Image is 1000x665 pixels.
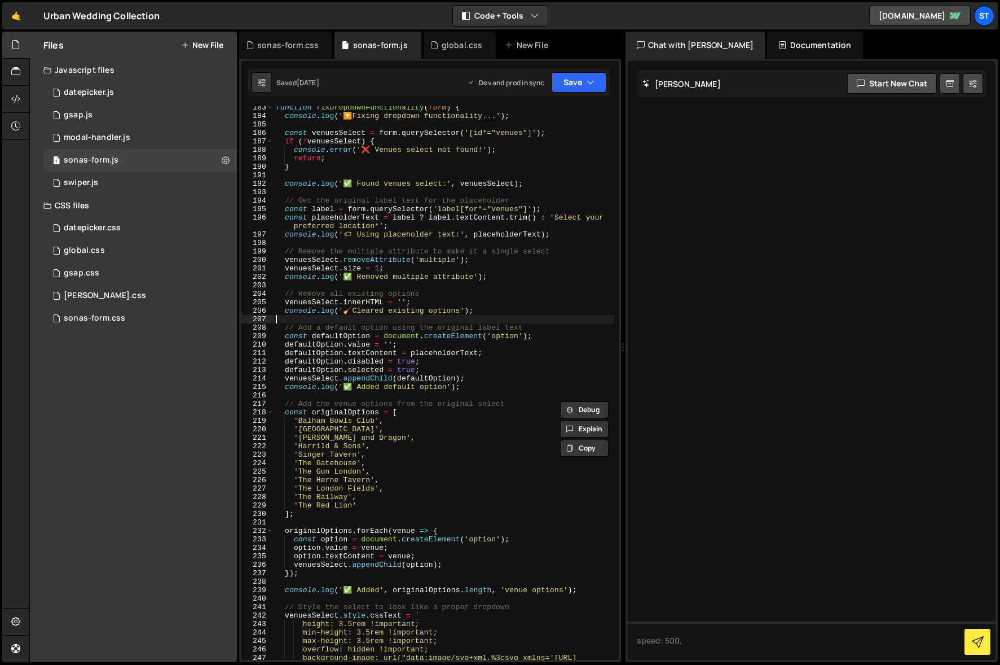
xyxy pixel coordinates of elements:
div: Javascript files [30,59,237,81]
div: 210 [241,340,274,349]
div: [PERSON_NAME].css [64,291,146,301]
div: 235 [241,552,274,561]
div: 240 [241,594,274,603]
div: 238 [241,577,274,586]
div: 201 [241,264,274,273]
div: 191 [241,171,274,180]
div: 213 [241,366,274,374]
button: Debug [560,401,609,418]
div: 199 [241,247,274,256]
div: 193 [241,188,274,196]
div: global.css [442,40,483,51]
a: [DOMAIN_NAME] [869,6,971,26]
div: swiper.js [64,178,98,188]
div: 206 [241,307,274,315]
div: datepicker.css [64,223,121,233]
a: st [974,6,994,26]
div: 185 [241,120,274,129]
div: 208 [241,323,274,332]
button: Start new chat [847,73,937,94]
div: 203 [241,281,274,290]
div: Saved [276,78,319,88]
div: New File [505,40,552,51]
div: 197 [241,230,274,239]
div: 187 [241,137,274,146]
div: 215 [241,383,274,391]
div: 194 [241,196,274,205]
div: 220 [241,425,274,434]
div: 236 [241,561,274,569]
div: Urban Wedding Collection [43,9,160,23]
div: 204 [241,290,274,298]
button: New File [181,41,223,50]
div: 188 [241,146,274,154]
div: 16370/44272.css [43,285,237,307]
div: modal-handler.js [64,133,130,143]
div: global.css [64,246,105,256]
div: [DATE] [297,78,319,88]
h2: Files [43,39,64,51]
div: 214 [241,374,274,383]
div: 16370/44271.css [43,239,237,262]
div: 16370/44368.css [43,307,237,330]
div: 224 [241,459,274,467]
div: 241 [241,603,274,611]
div: 209 [241,332,274,340]
div: CSS files [30,194,237,217]
div: 242 [241,611,274,620]
div: Dev and prod in sync [468,78,544,88]
span: 1 [53,157,60,166]
div: 230 [241,510,274,518]
div: 196 [241,213,274,230]
div: 211 [241,349,274,357]
div: 186 [241,129,274,137]
div: 226 [241,476,274,484]
div: 200 [241,256,274,264]
div: Documentation [767,32,862,59]
button: Code + Tools [453,6,548,26]
div: 229 [241,501,274,510]
div: 244 [241,628,274,637]
div: 183 [241,103,274,112]
div: 16370/44273.css [43,262,237,285]
div: 205 [241,298,274,307]
div: 234 [241,544,274,552]
div: 239 [241,586,274,594]
button: Save [552,72,606,93]
div: Chat with [PERSON_NAME] [625,32,765,59]
div: 202 [241,273,274,281]
div: 216 [241,391,274,400]
div: 16370/44268.js [43,104,237,126]
div: 246 [241,645,274,654]
div: 227 [241,484,274,493]
div: datepicker.js [64,88,114,98]
div: 192 [241,180,274,188]
div: 219 [241,417,274,425]
div: 184 [241,112,274,120]
div: 16370/44270.js [43,126,237,149]
div: 222 [241,442,274,450]
div: 16370/44370.js [43,149,237,172]
div: 223 [241,450,274,459]
div: sonas-form.css [257,40,319,51]
div: 16370/44274.css [43,217,237,239]
div: 212 [241,357,274,366]
div: 189 [241,154,274,163]
div: 217 [241,400,274,408]
div: 16370/44269.js [43,81,237,104]
div: 218 [241,408,274,417]
div: 225 [241,467,274,476]
div: sonas-form.js [64,155,118,165]
div: 228 [241,493,274,501]
div: 243 [241,620,274,628]
div: 221 [241,434,274,442]
button: Explain [560,421,609,438]
div: 195 [241,205,274,213]
div: sonas-form.js [353,40,408,51]
div: 232 [241,527,274,535]
div: gsap.css [64,268,99,278]
a: 🤙 [2,2,30,29]
h2: [PERSON_NAME] [642,78,721,89]
div: gsap.js [64,110,92,120]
